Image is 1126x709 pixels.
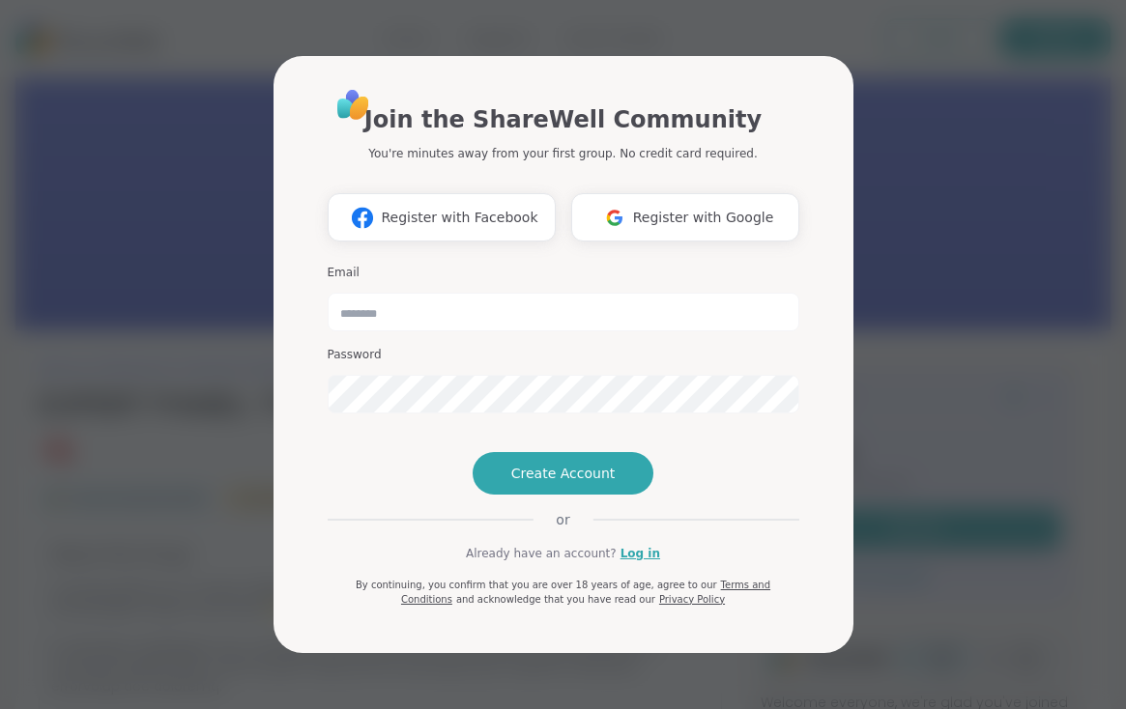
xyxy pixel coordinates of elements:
span: Register with Google [633,208,774,228]
img: ShareWell Logo [332,83,375,127]
span: Register with Facebook [381,208,537,228]
button: Register with Facebook [328,193,556,241]
span: and acknowledge that you have read our [456,594,655,605]
p: You're minutes away from your first group. No credit card required. [368,145,757,162]
a: Log in [621,545,660,562]
span: By continuing, you confirm that you are over 18 years of age, agree to our [356,580,717,590]
img: ShareWell Logomark [596,200,633,236]
span: Create Account [511,464,616,483]
span: or [533,510,592,529]
button: Create Account [473,452,654,495]
h3: Password [328,347,799,363]
span: Already have an account? [466,545,617,562]
a: Privacy Policy [659,594,725,605]
a: Terms and Conditions [401,580,770,605]
h1: Join the ShareWell Community [364,102,762,137]
h3: Email [328,265,799,281]
button: Register with Google [571,193,799,241]
img: ShareWell Logomark [344,200,381,236]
